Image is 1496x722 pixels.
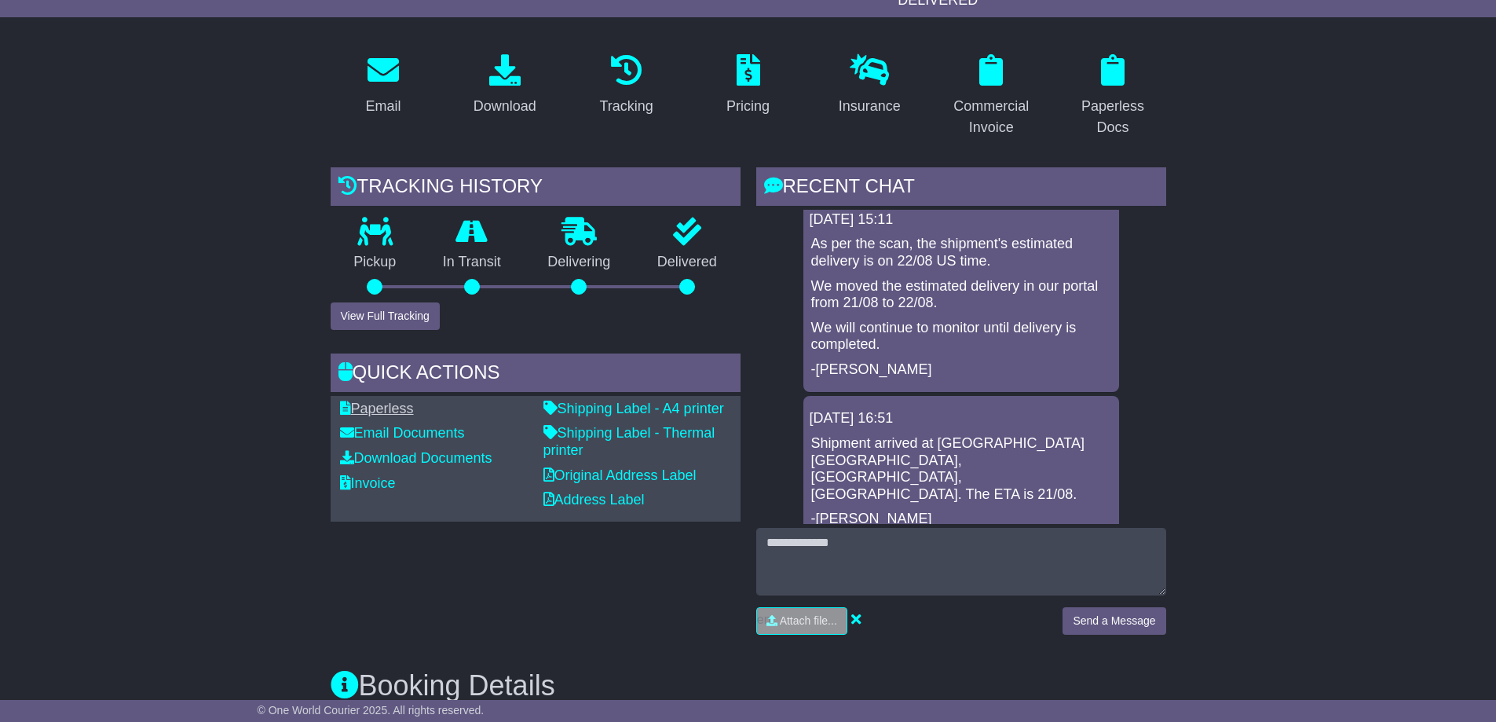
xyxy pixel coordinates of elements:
a: Pricing [716,49,780,123]
div: Insurance [839,96,901,117]
a: Paperless [340,401,414,416]
p: -[PERSON_NAME] [811,361,1111,379]
div: Tracking [599,96,653,117]
a: Tracking [589,49,663,123]
div: RECENT CHAT [756,167,1166,210]
div: Commercial Invoice [949,96,1034,138]
p: As per the scan, the shipment's estimated delivery is on 22/08 US time. [811,236,1111,269]
a: Commercial Invoice [938,49,1044,144]
p: Delivered [634,254,741,271]
a: Address Label [543,492,645,508]
p: Shipment arrived at [GEOGRAPHIC_DATA] [GEOGRAPHIC_DATA], [GEOGRAPHIC_DATA], [GEOGRAPHIC_DATA]. Th... [811,435,1111,503]
a: Shipping Label - Thermal printer [543,425,715,458]
div: [DATE] 16:51 [810,410,1113,427]
h3: Booking Details [331,670,1166,702]
div: [DATE] 15:11 [810,211,1113,229]
span: © One World Courier 2025. All rights reserved. [258,704,485,717]
a: Email [355,49,411,123]
a: Original Address Label [543,467,697,483]
div: Quick Actions [331,354,741,396]
div: Paperless Docs [1070,96,1156,138]
a: Download [463,49,547,123]
div: Pricing [726,96,770,117]
div: Email [365,96,401,117]
p: Delivering [525,254,635,271]
a: Shipping Label - A4 printer [543,401,724,416]
p: We moved the estimated delivery in our portal from 21/08 to 22/08. [811,278,1111,312]
a: Email Documents [340,425,465,441]
a: Download Documents [340,450,492,466]
button: View Full Tracking [331,302,440,330]
div: Download [474,96,536,117]
p: We will continue to monitor until delivery is completed. [811,320,1111,354]
a: Invoice [340,475,396,491]
a: Insurance [828,49,911,123]
p: In Transit [419,254,525,271]
p: -[PERSON_NAME] [811,511,1111,528]
button: Send a Message [1063,607,1165,635]
a: Paperless Docs [1060,49,1166,144]
p: Pickup [331,254,420,271]
div: Tracking history [331,167,741,210]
